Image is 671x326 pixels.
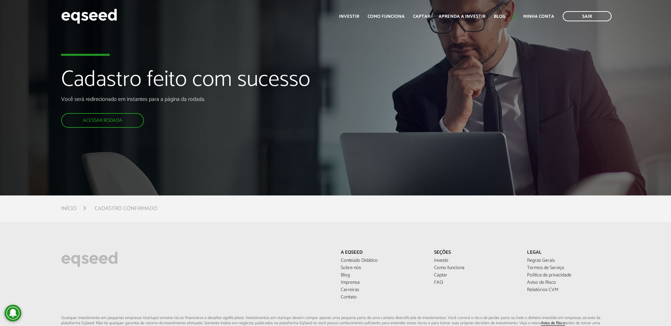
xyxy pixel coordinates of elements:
a: Termos de Serviço [527,266,610,271]
a: Política de privacidade [527,273,610,278]
p: Você será redirecionado em instantes para a página da rodada. [61,96,386,103]
a: Captar [434,273,517,278]
a: Sobre nós [341,266,424,271]
a: Acessar rodada [61,113,144,128]
a: Captar [413,14,430,19]
img: EqSeed Logo [61,250,118,269]
a: Minha conta [523,14,554,19]
a: Investir [339,14,359,19]
a: Relatórios CVM [527,288,610,292]
a: Início [61,206,77,212]
a: Aviso de Risco [527,280,610,285]
a: Conteúdo Didático [341,258,424,263]
a: Aviso de Risco [541,321,565,326]
a: Como funciona [368,14,405,19]
a: Investir [434,258,517,263]
a: FAQ [434,280,517,285]
p: Seções [434,250,517,256]
a: Imprensa [341,280,424,285]
img: EqSeed [61,7,117,25]
h1: Cadastro feito com sucesso [61,68,386,96]
a: Regras Gerais [527,258,610,263]
p: A EqSeed [341,250,424,256]
a: Contato [341,295,424,300]
a: Carreiras [341,288,424,292]
li: Cadastro confirmado [95,204,158,213]
a: Como funciona [434,266,517,271]
a: Blog [494,14,505,19]
a: Aprenda a investir [439,14,485,19]
p: Legal [527,250,610,256]
a: Sair [563,11,612,21]
a: Blog [341,273,424,278]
